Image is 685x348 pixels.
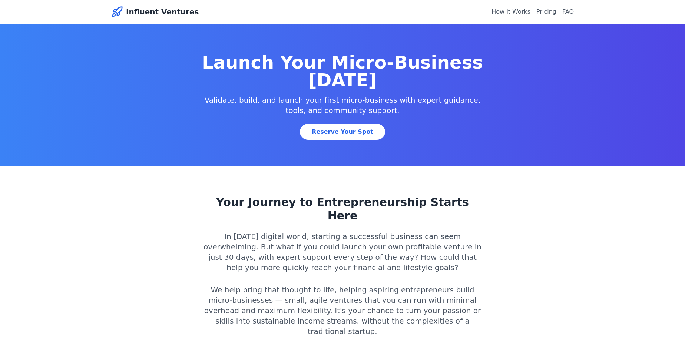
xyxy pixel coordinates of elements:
[562,8,574,15] a: FAQ
[126,7,199,17] span: Influent Ventures
[200,95,485,116] p: Validate, build, and launch your first micro-business with expert guidance, tools, and community ...
[200,231,485,273] p: In [DATE] digital world, starting a successful business can seem overwhelming. But what if you co...
[200,285,485,337] p: We help bring that thought to life, helping aspiring entrepreneurs build micro-businesses — small...
[300,124,385,140] a: Reserve Your Spot
[200,196,485,222] h2: Your Journey to Entrepreneurship Starts Here
[200,53,485,89] h1: Launch Your Micro-Business [DATE]
[536,8,556,15] a: Pricing
[492,8,530,15] a: How It Works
